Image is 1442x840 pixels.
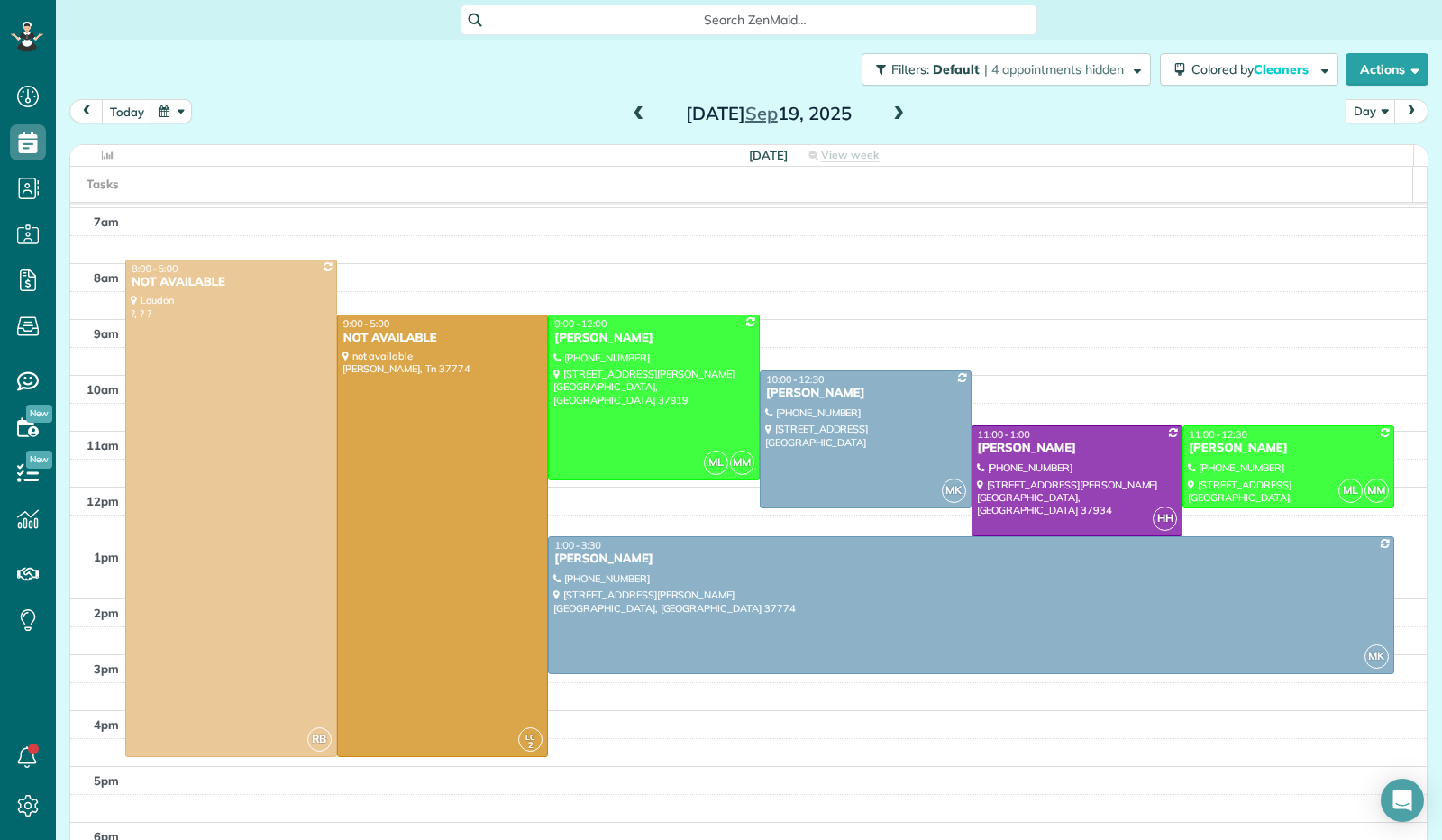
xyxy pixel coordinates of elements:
button: Actions [1346,53,1428,86]
span: Tasks [87,177,119,191]
span: Sep [745,102,778,124]
span: 9am [94,326,119,341]
button: Filters: Default | 4 appointments hidden [862,53,1151,86]
div: [PERSON_NAME] [765,386,966,401]
span: Cleaners [1254,61,1311,78]
span: 8am [94,270,119,285]
span: 9:00 - 12:00 [554,317,607,330]
span: 2pm [94,606,119,620]
span: 4pm [94,717,119,732]
button: prev [69,99,104,123]
small: 2 [519,737,542,754]
div: [PERSON_NAME] [553,331,754,346]
span: ML [1338,479,1363,503]
h2: [DATE] 19, 2025 [656,104,881,123]
span: Colored by [1191,61,1315,78]
span: 11:00 - 12:30 [1189,428,1247,441]
span: MK [1364,644,1389,669]
span: LC [525,732,535,742]
div: NOT AVAILABLE [342,331,543,346]
span: Default [933,61,981,78]
span: [DATE] [749,148,788,162]
button: Day [1346,99,1396,123]
div: NOT AVAILABLE [131,275,332,290]
span: MM [730,451,754,475]
span: 1pm [94,550,119,564]
span: 3pm [94,662,119,676]
span: New [26,405,52,423]
span: ML [704,451,728,475]
span: MK [942,479,966,503]
div: [PERSON_NAME] [553,552,1389,567]
div: [PERSON_NAME] [1188,441,1389,456]
span: 10:00 - 12:30 [766,373,825,386]
span: RB [307,727,332,752]
span: 8:00 - 5:00 [132,262,178,275]
span: 7am [94,215,119,229]
span: MM [1364,479,1389,503]
div: [PERSON_NAME] [977,441,1178,456]
span: 11am [87,438,119,452]
span: 9:00 - 5:00 [343,317,390,330]
span: View week [821,148,879,162]
span: New [26,451,52,469]
span: Filters: [891,61,929,78]
span: 1:00 - 3:30 [554,539,601,552]
span: 12pm [87,494,119,508]
button: today [102,99,152,123]
div: Open Intercom Messenger [1381,779,1424,822]
a: Filters: Default | 4 appointments hidden [853,53,1151,86]
button: next [1394,99,1428,123]
span: HH [1153,507,1177,531]
span: 11:00 - 1:00 [978,428,1030,441]
span: 5pm [94,773,119,788]
span: 10am [87,382,119,397]
span: | 4 appointments hidden [984,61,1124,78]
button: Colored byCleaners [1160,53,1338,86]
